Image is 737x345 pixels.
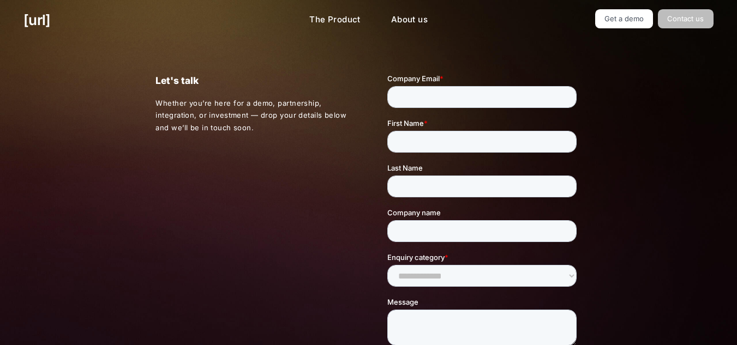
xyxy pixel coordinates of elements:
p: Let's talk [155,73,349,88]
a: Contact us [658,9,714,28]
a: About us [382,9,436,31]
a: The Product [301,9,369,31]
p: Whether you’re here for a demo, partnership, integration, or investment — drop your details below... [155,97,350,134]
a: Get a demo [595,9,654,28]
a: [URL] [23,9,50,31]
